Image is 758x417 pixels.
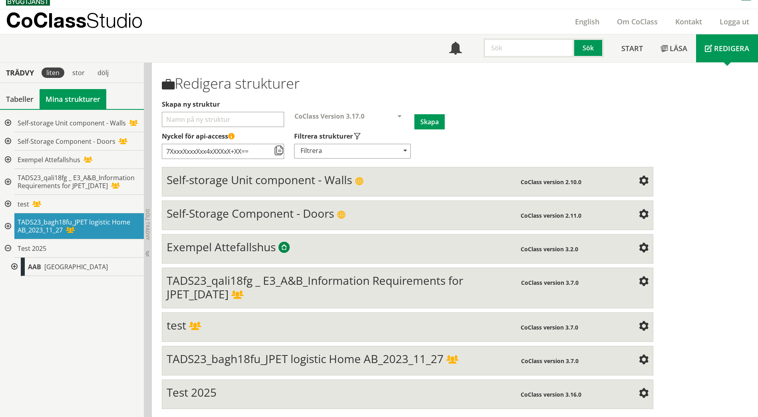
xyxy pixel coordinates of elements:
[228,133,235,140] span: Denna API-nyckel ger åtkomst till alla strukturer som du har skapat eller delat med dig av. Håll ...
[18,137,115,146] span: Self-Storage Component - Doors
[288,112,414,132] div: Välj CoClass-version för att skapa en ny struktur
[167,172,352,187] span: Self-storage Unit component - Walls
[414,114,445,129] button: Skapa
[355,177,364,186] span: Publik struktur
[162,144,284,159] input: Nyckel till åtkomststruktur via API (kräver API-licensabonnemang)
[167,273,463,302] span: TADS23_qali18fg _ E3_A&B_Information Requirements for JPET_[DATE]
[621,44,643,53] span: Start
[162,100,653,109] label: Välj ett namn för att skapa en ny struktur
[521,324,578,331] span: CoClass version 3.7.0
[144,209,151,240] span: Dölj trädvy
[294,144,411,159] div: Filtrera
[639,355,649,365] span: Inställningar
[639,322,649,332] span: Inställningar
[608,17,666,26] a: Om CoClass
[18,173,135,190] span: TADS23_qali18fg _ E3_A&B_Information Requirements for JPET_[DATE]
[521,391,581,398] span: CoClass version 3.16.0
[167,351,444,366] span: TADS23_bagh18fu_JPET logistic Home AB_2023_11_27
[162,132,653,141] label: Nyckel till åtkomststruktur via API (kräver API-licensabonnemang)
[521,178,581,186] span: CoClass version 2.10.0
[639,244,649,253] span: Inställningar
[93,68,113,78] div: dölj
[294,132,410,141] label: Välj vilka typer av strukturer som ska visas i din strukturlista
[639,177,649,186] span: Inställningar
[670,44,687,53] span: Läsa
[274,146,284,156] span: Kopiera
[40,89,106,109] a: Mina strukturer
[613,34,652,62] a: Start
[294,112,364,121] span: CoClass Version 3.17.0
[337,210,346,219] span: Publik struktur
[639,389,649,399] span: Inställningar
[167,206,334,221] span: Self-Storage Component - Doors
[18,200,29,208] span: test
[639,277,649,287] span: Inställningar
[652,34,696,62] a: Läsa
[42,68,64,78] div: liten
[28,262,41,271] span: AAB
[6,16,143,25] p: CoClass
[68,68,90,78] div: stor
[574,38,604,58] button: Sök
[639,210,649,220] span: Inställningar
[162,75,653,92] h1: Redigera strukturer
[449,43,462,56] span: Notifikationer
[521,245,578,253] span: CoClass version 3.2.0
[521,279,579,286] span: CoClass version 3.7.0
[18,218,130,234] span: TADS23_bagh18fu_JPET logistic Home AB_2023_11_27
[231,291,243,300] span: Delad struktur
[44,262,108,271] span: [GEOGRAPHIC_DATA]
[86,8,143,32] span: Studio
[714,44,749,53] span: Redigera
[6,9,160,34] a: CoClassStudio
[446,356,458,365] span: Delad struktur
[18,119,126,127] span: Self-storage Unit component - Walls
[2,68,38,77] div: Trädvy
[167,318,186,333] span: test
[696,34,758,62] a: Redigera
[521,212,581,219] span: CoClass version 2.11.0
[162,112,284,127] input: Välj ett namn för att skapa en ny struktur Välj vilka typer av strukturer som ska visas i din str...
[279,242,290,254] span: Byggtjänsts exempelstrukturer
[167,239,276,254] span: Exempel Attefallshus
[18,155,80,164] span: Exempel Attefallshus
[666,17,711,26] a: Kontakt
[18,244,46,253] span: Test 2025
[521,357,579,365] span: CoClass version 3.7.0
[189,322,201,331] span: Delad struktur
[167,385,217,400] span: Test 2025
[566,17,608,26] a: English
[711,17,758,26] a: Logga ut
[483,38,574,58] input: Sök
